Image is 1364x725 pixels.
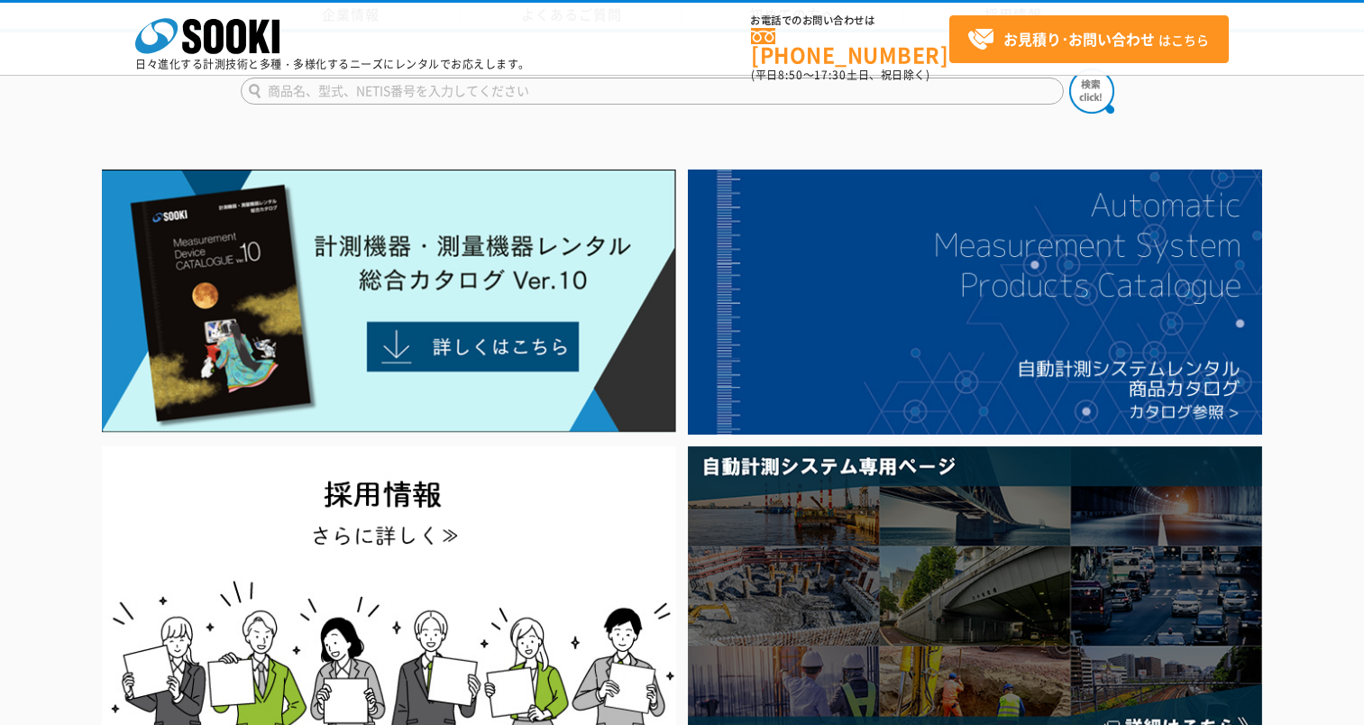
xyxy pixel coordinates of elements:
[778,67,803,83] span: 8:50
[135,59,530,69] p: 日々進化する計測技術と多種・多様化するニーズにレンタルでお応えします。
[102,170,676,433] img: Catalog Ver10
[751,15,949,26] span: お電話でのお問い合わせは
[751,67,929,83] span: (平日 ～ 土日、祝日除く)
[688,170,1262,435] img: 自動計測システムカタログ
[814,67,847,83] span: 17:30
[949,15,1229,63] a: お見積り･お問い合わせはこちら
[241,78,1064,105] input: 商品名、型式、NETIS番号を入力してください
[967,26,1209,53] span: はこちら
[751,28,949,65] a: [PHONE_NUMBER]
[1003,28,1155,50] strong: お見積り･お問い合わせ
[1069,69,1114,114] img: btn_search.png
